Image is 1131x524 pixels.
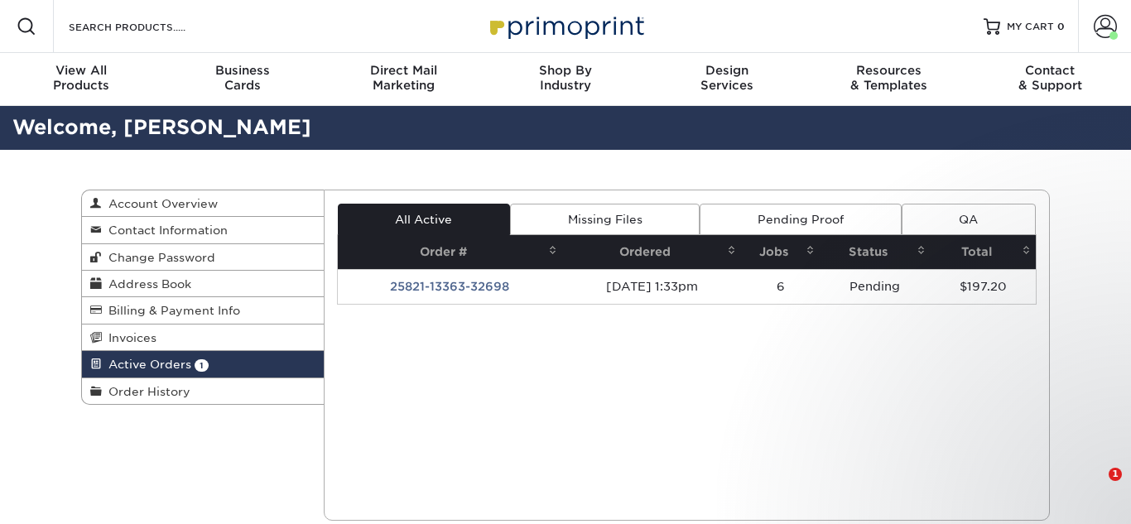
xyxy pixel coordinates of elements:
a: QA [902,204,1036,235]
th: Total [931,235,1036,269]
th: Ordered [562,235,742,269]
iframe: Intercom live chat [1075,468,1114,507]
span: Business [161,63,323,78]
span: Invoices [102,331,156,344]
input: SEARCH PRODUCTS..... [67,17,229,36]
div: Marketing [323,63,484,93]
span: Order History [102,385,190,398]
img: Primoprint [483,8,648,44]
span: Contact [970,63,1131,78]
span: Address Book [102,277,191,291]
a: Resources& Templates [808,53,970,106]
a: Missing Files [510,204,700,235]
span: Resources [808,63,970,78]
th: Order # [338,235,562,269]
th: Status [820,235,931,269]
a: Order History [82,378,324,404]
div: Industry [484,63,646,93]
td: 25821-13363-32698 [338,269,562,304]
span: MY CART [1007,20,1054,34]
td: Pending [820,269,931,304]
div: Services [647,63,808,93]
span: Account Overview [102,197,218,210]
a: Address Book [82,271,324,297]
a: Invoices [82,324,324,351]
span: Billing & Payment Info [102,304,240,317]
span: 0 [1057,21,1065,32]
span: Shop By [484,63,646,78]
a: Pending Proof [700,204,901,235]
a: Billing & Payment Info [82,297,324,324]
div: & Support [970,63,1131,93]
a: DesignServices [647,53,808,106]
a: Contact Information [82,217,324,243]
div: & Templates [808,63,970,93]
div: Cards [161,63,323,93]
th: Jobs [741,235,819,269]
a: Contact& Support [970,53,1131,106]
span: Active Orders [102,358,191,371]
a: Direct MailMarketing [323,53,484,106]
td: 6 [741,269,819,304]
a: All Active [338,204,510,235]
a: Shop ByIndustry [484,53,646,106]
a: Account Overview [82,190,324,217]
span: Design [647,63,808,78]
span: Change Password [102,251,215,264]
td: [DATE] 1:33pm [562,269,742,304]
span: Contact Information [102,224,228,237]
span: Direct Mail [323,63,484,78]
span: 1 [195,359,209,372]
a: Active Orders 1 [82,351,324,377]
a: BusinessCards [161,53,323,106]
a: Change Password [82,244,324,271]
td: $197.20 [931,269,1036,304]
span: 1 [1109,468,1122,481]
